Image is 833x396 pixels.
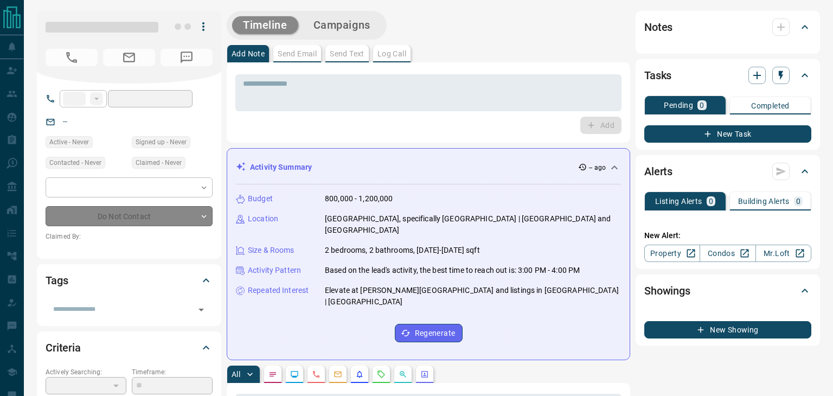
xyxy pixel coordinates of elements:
p: Timeframe: [132,367,213,377]
p: [GEOGRAPHIC_DATA], specifically [GEOGRAPHIC_DATA] | [GEOGRAPHIC_DATA] and [GEOGRAPHIC_DATA] [325,213,621,236]
h2: Alerts [644,163,672,180]
p: Building Alerts [738,197,790,205]
div: Do Not Contact [46,206,213,226]
span: Claimed - Never [136,157,182,168]
svg: Agent Actions [420,370,429,379]
div: Tags [46,267,213,293]
svg: Listing Alerts [355,370,364,379]
p: Activity Summary [250,162,312,173]
p: Repeated Interest [248,285,309,296]
p: Add Note [232,50,265,58]
p: 0 [709,197,713,205]
svg: Emails [334,370,342,379]
button: Campaigns [303,16,381,34]
div: Notes [644,14,811,40]
p: Claimed By: [46,232,213,241]
h2: Notes [644,18,672,36]
span: No Email [103,49,155,66]
p: 0 [700,101,704,109]
button: Open [194,302,209,317]
p: Listing Alerts [655,197,702,205]
p: -- ago [589,163,606,173]
p: Based on the lead's activity, the best time to reach out is: 3:00 PM - 4:00 PM [325,265,580,276]
p: 2 bedrooms, 2 bathrooms, [DATE]-[DATE] sqft [325,245,480,256]
span: Contacted - Never [49,157,101,168]
a: -- [63,117,67,126]
h2: Showings [644,282,690,299]
p: 800,000 - 1,200,000 [325,193,393,205]
a: Property [644,245,700,262]
div: Alerts [644,158,811,184]
h2: Tags [46,272,68,289]
button: Regenerate [395,324,463,342]
h2: Tasks [644,67,671,84]
div: Tasks [644,62,811,88]
svg: Calls [312,370,321,379]
svg: Notes [268,370,277,379]
p: Budget [248,193,273,205]
span: No Number [46,49,98,66]
div: Criteria [46,335,213,361]
div: Activity Summary-- ago [236,157,621,177]
span: Active - Never [49,137,89,148]
svg: Opportunities [399,370,407,379]
p: Pending [664,101,693,109]
svg: Requests [377,370,386,379]
a: Condos [700,245,755,262]
div: Showings [644,278,811,304]
svg: Lead Browsing Activity [290,370,299,379]
a: Mr.Loft [755,245,811,262]
p: All [232,371,240,378]
span: No Number [161,49,213,66]
p: Completed [751,102,790,110]
button: New Showing [644,321,811,338]
button: Timeline [232,16,298,34]
p: Size & Rooms [248,245,294,256]
h2: Criteria [46,339,81,356]
p: New Alert: [644,230,811,241]
p: Actively Searching: [46,367,126,377]
p: Location [248,213,278,225]
p: Elevate at [PERSON_NAME][GEOGRAPHIC_DATA] and listings in [GEOGRAPHIC_DATA] | [GEOGRAPHIC_DATA] [325,285,621,308]
p: 0 [796,197,800,205]
button: New Task [644,125,811,143]
p: Activity Pattern [248,265,301,276]
span: Signed up - Never [136,137,187,148]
